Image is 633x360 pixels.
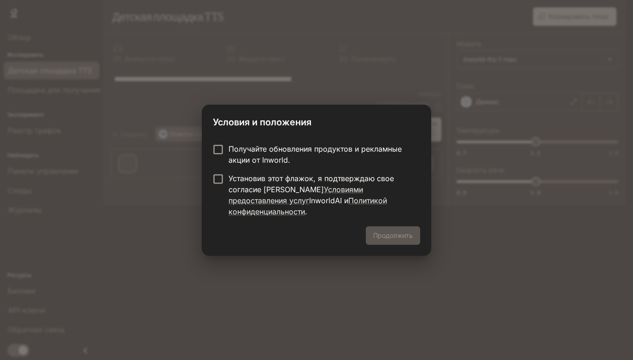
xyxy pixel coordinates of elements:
font: Условия и положения [213,117,311,128]
font: Установив этот флажок, я подтверждаю свое согласие [PERSON_NAME] [229,174,394,194]
a: Политикой конфиденциальности [229,196,387,216]
a: Условиями предоставления услуг [229,185,363,205]
font: Получайте обновления продуктов и рекламные акции от Inworld. [229,144,402,165]
font: . [305,207,307,216]
font: InworldAI и [309,196,348,205]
